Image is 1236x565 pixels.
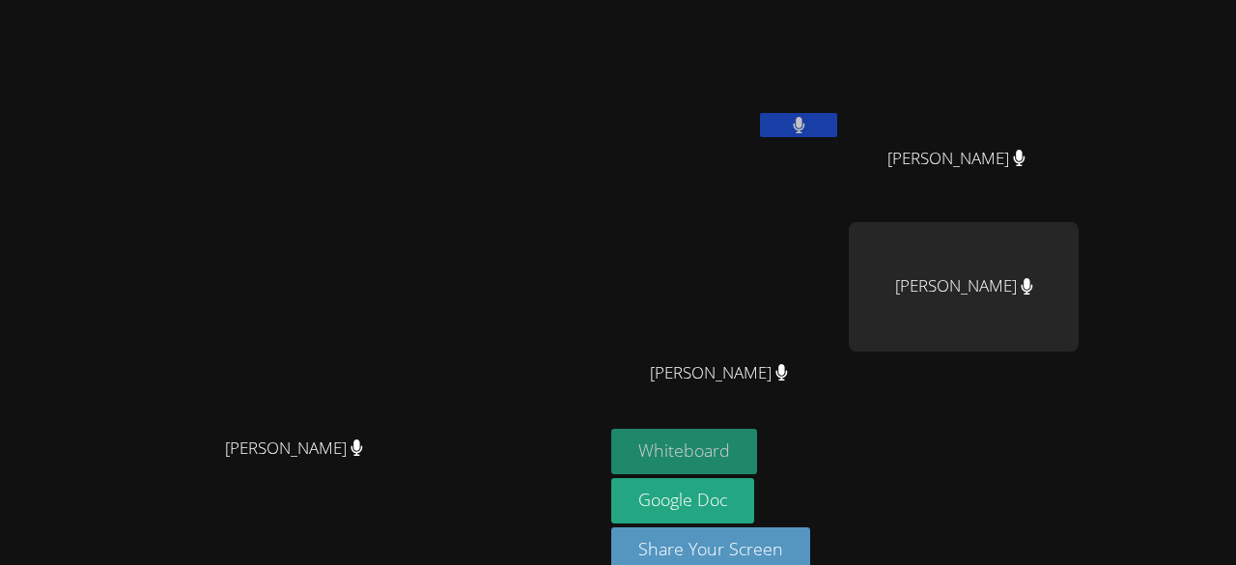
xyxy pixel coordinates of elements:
a: Google Doc [611,478,754,523]
span: [PERSON_NAME] [887,145,1025,173]
span: [PERSON_NAME] [225,435,363,463]
div: [PERSON_NAME] [849,222,1079,352]
button: Whiteboard [611,429,757,474]
span: [PERSON_NAME] [650,359,788,387]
